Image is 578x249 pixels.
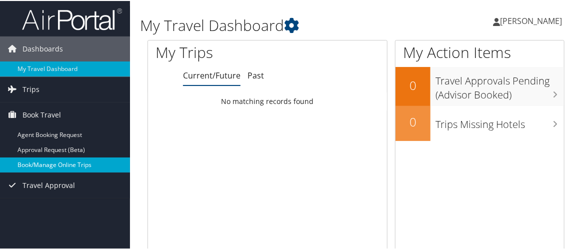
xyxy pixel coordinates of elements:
[395,105,564,140] a: 0Trips Missing Hotels
[493,5,572,35] a: [PERSON_NAME]
[22,6,122,30] img: airportal-logo.png
[395,66,564,104] a: 0Travel Approvals Pending (Advisor Booked)
[148,91,387,109] td: No matching records found
[395,76,430,93] h2: 0
[22,172,75,197] span: Travel Approval
[22,101,61,126] span: Book Travel
[247,69,264,80] a: Past
[22,76,39,101] span: Trips
[22,35,63,60] span: Dashboards
[155,41,280,62] h1: My Trips
[183,69,240,80] a: Current/Future
[395,112,430,129] h2: 0
[435,111,564,130] h3: Trips Missing Hotels
[140,14,428,35] h1: My Travel Dashboard
[500,14,562,25] span: [PERSON_NAME]
[395,41,564,62] h1: My Action Items
[435,68,564,101] h3: Travel Approvals Pending (Advisor Booked)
